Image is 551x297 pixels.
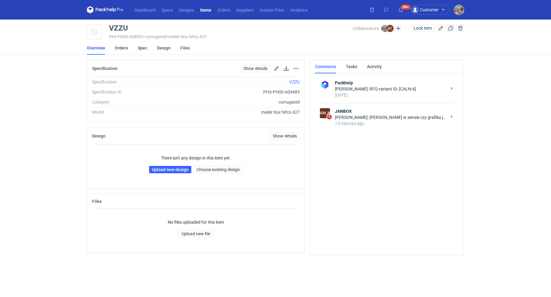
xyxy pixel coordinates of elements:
figcaption: [PERSON_NAME] [320,108,330,118]
div: Specification ID [92,89,175,95]
a: Orders [214,6,233,13]
a: Design [157,41,171,55]
span: • corrugated [144,34,167,39]
button: Edit item [437,24,444,32]
button: Duplicate Item [447,24,454,32]
h2: Design [92,134,106,138]
button: Actions [292,65,300,72]
a: Spec [138,41,147,55]
p: No files uploaded for this item [168,219,224,225]
a: Comments [315,60,336,73]
div: [DATE] [335,92,447,98]
button: Edit collaborators [394,24,402,32]
a: Items [197,6,214,13]
button: Edit spec [273,65,280,72]
svg: Packhelp Pro [87,6,124,13]
a: Specs [159,6,176,13]
span: • mailer box fefco 427 [167,34,207,39]
button: Delete item [457,24,464,32]
span: 1 [327,115,332,119]
img: Packhelp [320,80,330,90]
button: Download specification [283,65,290,72]
a: VZZU [289,79,300,84]
button: Lock item [411,24,435,32]
p: There isn't any design in this item yet. [161,155,231,161]
a: Analytics [287,6,311,13]
div: 15 minutes ago [335,120,447,127]
span: Lock item [414,26,432,30]
a: Tasks [346,60,357,73]
div: mailer box fefco 427 [175,109,300,115]
div: [PERSON_NAME]: [PERSON_NAME] w sensie czy grafika jest w porządku? [335,114,447,120]
span: Choose existing design [197,167,240,172]
a: Dashboard [131,6,159,13]
button: Choose existing design [194,166,243,173]
div: PHI-PH00-A08961 [109,34,353,39]
a: Files [180,41,190,55]
div: JANBOX [320,108,330,118]
img: Michał Palasek [381,25,388,32]
span: Upload new file [182,232,210,236]
div: Customer [411,6,439,13]
a: Show details [241,65,270,72]
img: Michał Palasek [454,5,464,15]
button: Upload new file [179,230,213,237]
a: Activity [367,60,382,73]
div: corrugated [175,99,300,105]
figcaption: SC [386,25,394,32]
span: Collaborators [353,26,379,31]
a: Suppliers [233,6,257,13]
div: Specification [92,79,175,85]
div: PHS-PH00-A09485 [175,89,300,95]
h2: Specification [92,66,118,71]
button: 99+ [396,5,406,15]
a: Orders [115,41,128,55]
a: Upload new design [149,166,191,173]
div: VZZU [109,24,128,32]
button: Customer [410,5,454,15]
a: Designs [176,6,197,13]
a: Overview [87,41,105,55]
a: Instant Price [257,6,287,13]
div: Model [92,109,175,115]
strong: Packhelp [335,80,447,86]
a: Show details [270,132,300,140]
h2: Files [92,199,102,204]
strong: JANBOX [335,108,447,114]
div: Category [92,99,175,105]
div: [PERSON_NAME]: RFQ variant ID: [CALN-6] [335,86,447,92]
